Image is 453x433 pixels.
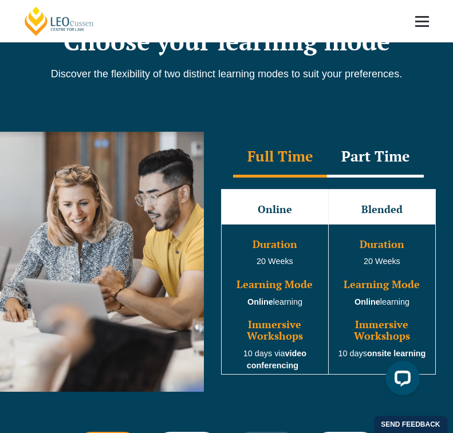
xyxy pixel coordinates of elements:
h3: Immersive Workshops [330,319,434,342]
h3: Duration [330,239,434,250]
strong: Online [354,297,380,306]
td: 20 Weeks learning 10 days [328,224,435,375]
div: Part Time [327,137,424,178]
strong: Online [247,297,273,306]
p: Discover the flexibility of two distinct learning modes to suit your preferences. [17,68,436,80]
h3: Blended [330,204,434,215]
h3: Immersive Workshops [223,319,327,342]
strong: video conferencing [247,349,306,370]
h2: Choose your learning mode [17,27,436,56]
td: learning 10 days via [221,224,328,375]
span: Duration [253,237,297,251]
strong: onsite learning [367,349,426,358]
a: [PERSON_NAME] Centre for Law [23,6,96,37]
div: Full Time [233,137,327,178]
h3: Online [223,204,327,215]
iframe: LiveChat chat widget [376,356,424,404]
span: 20 Weeks [257,257,293,266]
h3: Learning Mode [223,279,327,290]
h3: Learning Mode [330,279,434,290]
